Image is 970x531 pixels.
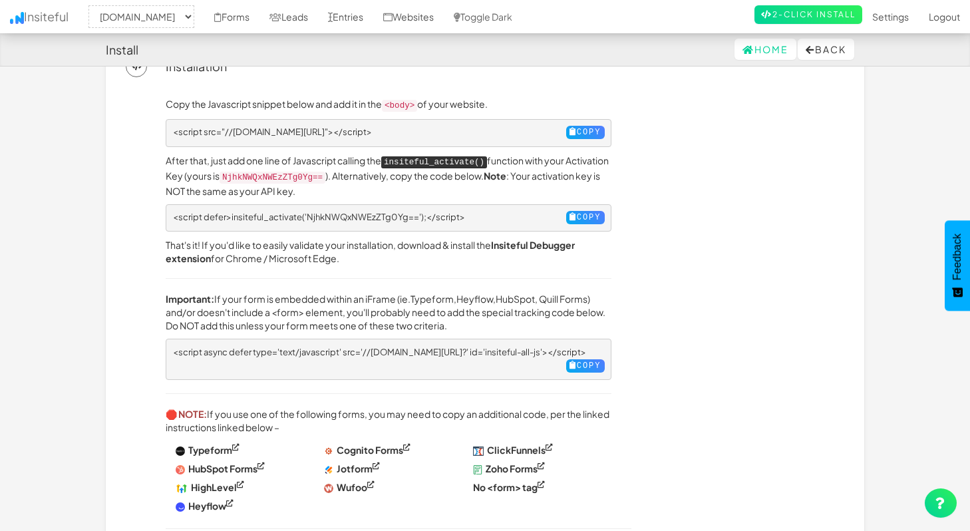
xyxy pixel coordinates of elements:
a: Zoho Forms [473,462,545,474]
a: Jotform [324,462,380,474]
a: Heyflow [456,293,493,305]
kbd: insiteful_activate() [381,156,487,168]
a: HighLevel [176,481,244,493]
span: <script defer>insiteful_activate('NjhkNWQxNWEzZTg0Yg==');</script> [173,212,465,222]
a: HubSpot [496,293,535,305]
span: <script src="//[DOMAIN_NAME][URL]"></script> [173,126,372,137]
a: Typeform [410,293,454,305]
a: No <form> tag [473,481,545,493]
a: 2-Click Install [754,5,862,24]
strong: HighLevel [191,481,237,493]
b: Note [484,170,506,182]
p: After that, just add one line of Javascript calling the function with your Activation Key (yours ... [166,154,611,198]
img: XiAAAAAAAAAAAAAAAAAAAAAAAAAAAAAAAAAAAAAAAAAAAAAAAAAAAAAAAAAAAAAAAIB35D9KrFiBXzqGhgAAAABJRU5ErkJggg== [176,446,185,456]
strong: Typeform [188,444,232,456]
img: o6Mj6xhs23sAAAAASUVORK5CYII= [324,465,333,474]
p: Copy the Javascript snippet below and add it in the of your website. [166,97,611,112]
strong: Jotform [337,462,373,474]
strong: ClickFunnels [487,444,546,456]
img: icon.png [10,12,24,24]
a: Wufoo [324,481,375,493]
strong: Cognito Forms [337,444,403,456]
img: Z [176,465,185,474]
img: 79z+orbB7DufOPAAAAABJRU5ErkJggg== [473,446,484,456]
code: NjhkNWQxNWEzZTg0Yg== [220,172,325,184]
strong: No <form> tag [473,481,538,493]
img: U8idtWpaKY2+ORPHVql5pQEDWNhgaGm4YdkUbrL+jWclQefM8+7FLRsGs6DJ2N0wdy5G9AqVWajYbgW7j+JiKUpMuDc4TxAw1... [473,465,482,474]
img: w+GLbPZOKCQIQAAACV0RVh0ZGF0ZTpjcmVhdGUAMjAyMS0wNS0yOFQwNTowNDowNyswMDowMFNyrecAAAAldEVYdGRhdGU6bW... [324,484,333,493]
p: If you use one of the following forms, you may need to copy an additional code, per the linked in... [166,407,611,434]
img: fX4Dg6xjN5AY= [176,502,185,512]
button: Copy [566,359,605,373]
a: HubSpot Forms [176,462,265,474]
strong: 🛑 NOTE: [166,408,207,420]
a: Home [734,39,796,60]
strong: HubSpot Forms [188,462,257,474]
span: Feedback [951,234,963,280]
button: Copy [566,126,605,139]
p: If your form is embedded within an iFrame (ie. , , , Quill Forms) and/or doesn't include a <form>... [166,292,611,332]
a: ClickFunnels [473,444,554,456]
strong: Wufoo [337,481,367,493]
strong: Zoho Forms [486,462,538,474]
span: <script async defer type='text/javascript' src='//[DOMAIN_NAME][URL]?' id='insiteful-all-js'></sc... [173,347,586,357]
p: That's it! If you'd like to easily validate your installation, download & install the for Chrome ... [166,238,611,265]
b: Important: [166,293,214,305]
button: Copy [566,211,605,224]
strong: Heyflow [188,500,226,512]
img: 4PZeqjtP8MVz1tdhwd9VTVN4U7hyg3DMAzDMAzDMAzDMAzDMAzDMAzDML74B3OcR2494FplAAAAAElFTkSuQmCC [324,446,333,456]
h4: Installation [166,60,227,73]
h4: Install [106,43,138,57]
a: Heyflow [176,500,234,512]
code: <body> [382,100,417,112]
button: Feedback - Show survey [945,220,970,311]
img: D4AAAAldEVYdGRhdGU6bW9kaWZ5ADIwMjAtMDEtMjVUMjM6MzI6MjgrMDA6MDC0P0SCAAAAAElFTkSuQmCC [176,484,188,493]
button: Back [798,39,854,60]
a: Cognito Forms [324,444,410,456]
a: Insiteful Debugger extension [166,239,575,264]
a: Typeform [176,444,240,456]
